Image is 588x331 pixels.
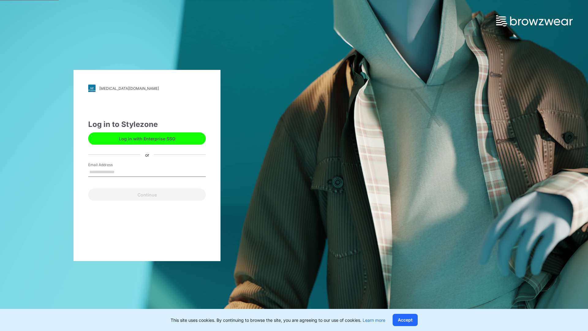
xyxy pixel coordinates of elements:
[393,314,418,326] button: Accept
[88,85,206,92] a: [MEDICAL_DATA][DOMAIN_NAME]
[99,86,159,91] div: [MEDICAL_DATA][DOMAIN_NAME]
[88,162,131,168] label: Email Address
[363,318,385,323] a: Learn more
[496,15,573,26] img: browzwear-logo.73288ffb.svg
[88,85,96,92] img: svg+xml;base64,PHN2ZyB3aWR0aD0iMjgiIGhlaWdodD0iMjgiIHZpZXdCb3g9IjAgMCAyOCAyOCIgZmlsbD0ibm9uZSIgeG...
[88,119,206,130] div: Log in to Stylezone
[140,151,154,158] div: or
[171,317,385,323] p: This site uses cookies. By continuing to browse the site, you are agreeing to our use of cookies.
[88,132,206,145] button: Log in with Enterprise SSO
